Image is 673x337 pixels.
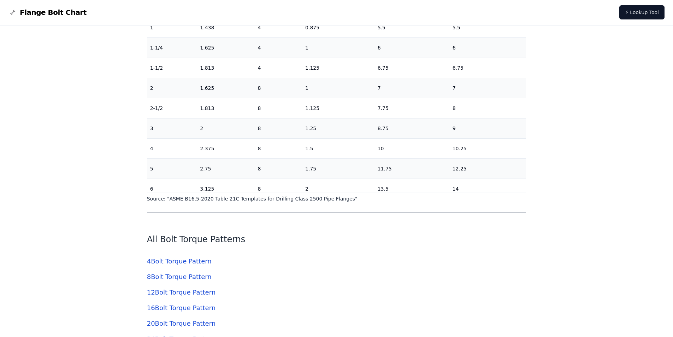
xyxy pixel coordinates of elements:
td: 1.813 [197,98,255,118]
td: 7 [450,78,526,98]
td: 2.375 [197,138,255,158]
td: 5.5 [450,17,526,37]
td: 10 [375,138,450,158]
td: 7.75 [375,98,450,118]
td: 1.5 [302,138,375,158]
td: 6.75 [450,58,526,78]
td: 2-1/2 [147,98,197,118]
td: 8.75 [375,118,450,138]
td: 14 [450,179,526,199]
td: 2 [302,179,375,199]
td: 3.125 [197,179,255,199]
td: 8 [255,98,302,118]
a: 16Bolt Torque Pattern [147,304,216,312]
td: 8 [255,138,302,158]
td: 8 [255,158,302,179]
a: All Bolt Torque Patterns [147,234,246,244]
a: 20Bolt Torque Pattern [147,320,216,327]
a: ⚡ Lookup Tool [619,5,665,19]
td: 1.125 [302,98,375,118]
td: 1 [302,37,375,58]
td: 1.438 [197,17,255,37]
td: 6.75 [375,58,450,78]
td: 6 [375,37,450,58]
td: 2.75 [197,158,255,179]
img: Flange Bolt Chart Logo [8,8,17,17]
td: 5.5 [375,17,450,37]
td: 8 [255,179,302,199]
td: 1.25 [302,118,375,138]
a: 12Bolt Torque Pattern [147,289,216,296]
td: 9 [450,118,526,138]
td: 1.75 [302,158,375,179]
td: 4 [255,37,302,58]
td: 6 [147,179,197,199]
td: 1.813 [197,58,255,78]
td: 8 [255,118,302,138]
td: 2 [197,118,255,138]
td: 0.875 [302,17,375,37]
td: 1-1/4 [147,37,197,58]
td: 11.75 [375,158,450,179]
td: 5 [147,158,197,179]
a: 8Bolt Torque Pattern [147,273,212,280]
td: 1 [302,78,375,98]
p: Source: " ASME B16.5-2020 Table 21C Templates for Drilling Class 2500 Pipe Flanges " [147,195,526,202]
td: 7 [375,78,450,98]
td: 4 [147,138,197,158]
td: 3 [147,118,197,138]
span: Flange Bolt Chart [20,7,87,17]
a: 4Bolt Torque Pattern [147,257,212,265]
td: 10.25 [450,138,526,158]
td: 6 [450,37,526,58]
td: 8 [255,78,302,98]
td: 12.25 [450,158,526,179]
a: Flange Bolt Chart LogoFlange Bolt Chart [8,7,87,17]
td: 4 [255,58,302,78]
td: 1.625 [197,78,255,98]
td: 8 [450,98,526,118]
td: 1 [147,17,197,37]
td: 1.125 [302,58,375,78]
td: 13.5 [375,179,450,199]
td: 2 [147,78,197,98]
td: 1-1/2 [147,58,197,78]
td: 4 [255,17,302,37]
td: 1.625 [197,37,255,58]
